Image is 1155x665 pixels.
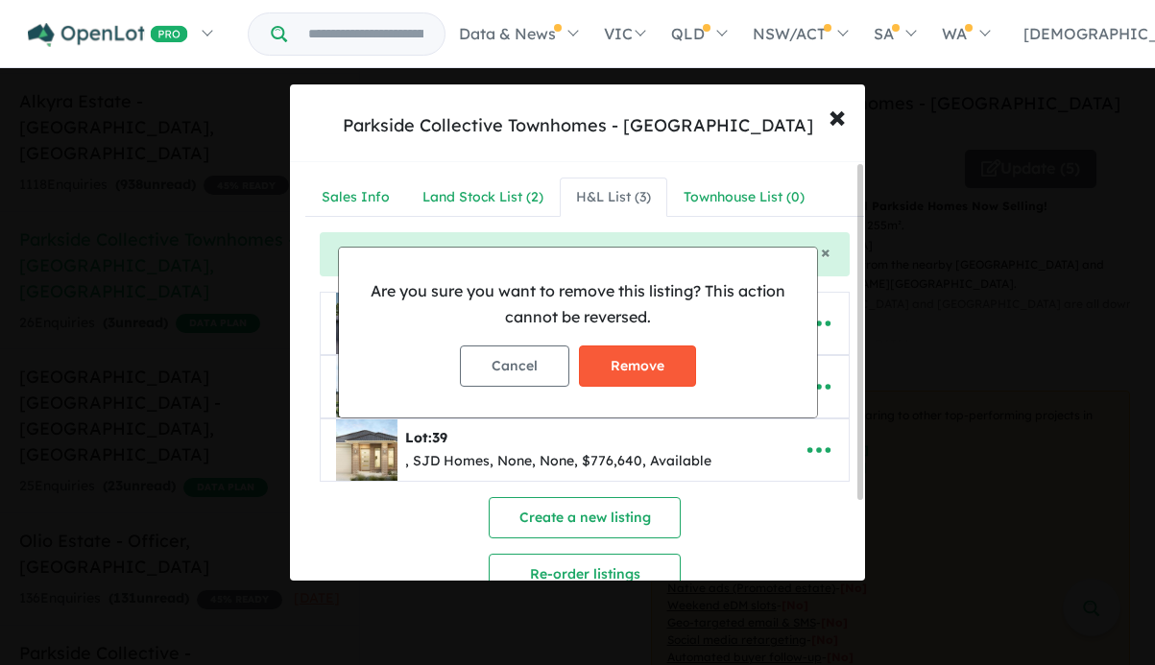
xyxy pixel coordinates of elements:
[354,278,802,330] p: Are you sure you want to remove this listing? This action cannot be reversed.
[291,13,441,55] input: Try estate name, suburb, builder or developer
[28,23,188,47] img: Openlot PRO Logo White
[579,345,696,387] button: Remove
[460,345,569,387] button: Cancel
